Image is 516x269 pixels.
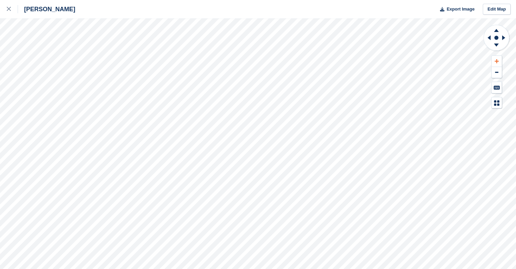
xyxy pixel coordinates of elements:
[18,5,75,13] div: [PERSON_NAME]
[492,82,502,93] button: Keyboard Shortcuts
[492,56,502,67] button: Zoom In
[446,6,474,13] span: Export Image
[492,97,502,108] button: Map Legend
[492,67,502,78] button: Zoom Out
[436,4,475,15] button: Export Image
[483,4,511,15] a: Edit Map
